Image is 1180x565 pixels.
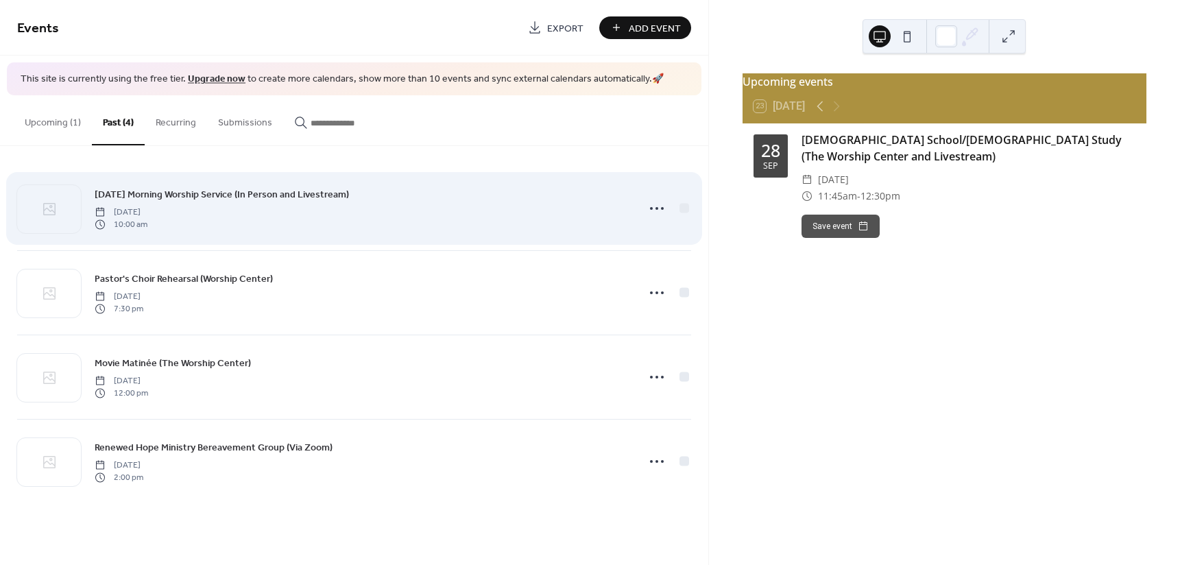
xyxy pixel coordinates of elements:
[743,73,1146,90] div: Upcoming events
[14,95,92,144] button: Upcoming (1)
[802,171,812,188] div: ​
[802,132,1135,165] div: [DEMOGRAPHIC_DATA] School/[DEMOGRAPHIC_DATA] Study (The Worship Center and Livestream)
[95,272,273,286] span: Pastor's Choir Rehearsal (Worship Center)
[95,459,143,471] span: [DATE]
[95,303,143,315] span: 7:30 pm
[188,70,245,88] a: Upgrade now
[763,162,778,171] div: Sep
[21,73,664,86] span: This site is currently using the free tier. to create more calendars, show more than 10 events an...
[95,472,143,484] span: 2:00 pm
[857,188,860,204] span: -
[92,95,145,145] button: Past (4)
[95,374,148,387] span: [DATE]
[95,206,147,218] span: [DATE]
[547,21,583,36] span: Export
[95,387,148,400] span: 12:00 pm
[145,95,207,144] button: Recurring
[599,16,691,39] button: Add Event
[95,440,333,455] a: Renewed Hope Ministry Bereavement Group (Via Zoom)
[629,21,681,36] span: Add Event
[207,95,283,144] button: Submissions
[95,187,349,202] span: [DATE] Morning Worship Service (In Person and Livestream)
[802,215,880,238] button: Save event
[95,219,147,231] span: 10:00 am
[761,142,780,159] div: 28
[95,187,349,202] a: [DATE] Morning Worship Service (In Person and Livestream)
[818,171,849,188] span: [DATE]
[818,188,857,204] span: 11:45am
[95,356,251,370] span: Movie Matinée (The Worship Center)
[95,355,251,371] a: Movie Matinée (The Worship Center)
[802,188,812,204] div: ​
[518,16,594,39] a: Export
[17,15,59,42] span: Events
[95,440,333,455] span: Renewed Hope Ministry Bereavement Group (Via Zoom)
[95,290,143,302] span: [DATE]
[860,188,900,204] span: 12:30pm
[95,271,273,287] a: Pastor's Choir Rehearsal (Worship Center)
